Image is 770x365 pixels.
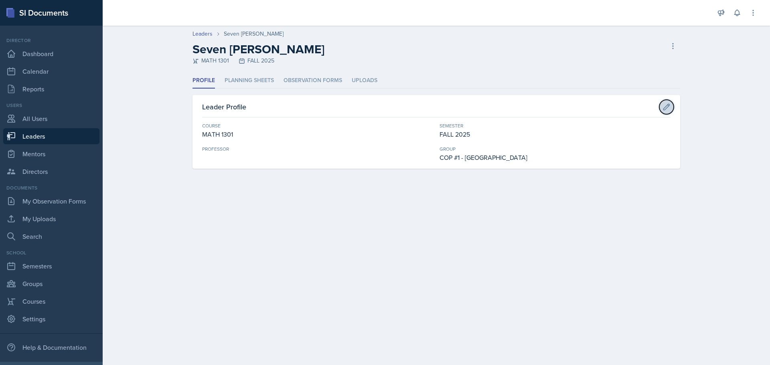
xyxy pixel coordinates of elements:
div: Professor [202,145,433,153]
div: Documents [3,184,99,192]
a: Leaders [3,128,99,144]
div: School [3,249,99,256]
a: My Uploads [3,211,99,227]
h2: Seven [PERSON_NAME] [192,42,324,56]
a: Semesters [3,258,99,274]
div: COP #1 - [GEOGRAPHIC_DATA] [440,153,671,162]
a: Dashboard [3,46,99,62]
h3: Leader Profile [202,101,246,112]
div: Seven [PERSON_NAME] [224,30,284,38]
a: All Users [3,111,99,127]
a: Courses [3,293,99,309]
a: Directors [3,163,99,179]
a: Groups [3,276,99,292]
a: Calendar [3,63,99,79]
a: Search [3,228,99,244]
div: Group [440,145,671,153]
div: Users [3,102,99,109]
a: My Observation Forms [3,193,99,209]
li: Observation Forms [284,73,342,89]
div: Help & Documentation [3,339,99,355]
div: Director [3,37,99,44]
div: MATH 1301 FALL 2025 [192,56,324,65]
li: Planning Sheets [225,73,274,89]
a: Settings [3,311,99,327]
div: MATH 1301 [202,129,433,139]
a: Reports [3,81,99,97]
div: Course [202,122,433,129]
a: Mentors [3,146,99,162]
div: FALL 2025 [440,129,671,139]
li: Profile [192,73,215,89]
a: Leaders [192,30,213,38]
li: Uploads [352,73,377,89]
div: Semester [440,122,671,129]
